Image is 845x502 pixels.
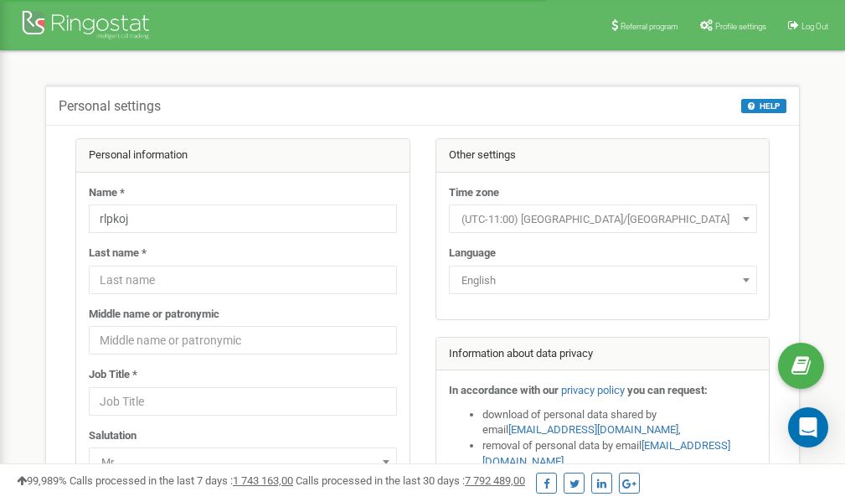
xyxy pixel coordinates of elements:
div: Other settings [436,139,770,173]
span: (UTC-11:00) Pacific/Midway [455,208,751,231]
span: Calls processed in the last 7 days : [70,474,293,487]
label: Time zone [449,185,499,201]
strong: you can request: [627,384,708,396]
div: Open Intercom Messenger [788,407,828,448]
u: 1 743 163,00 [233,474,293,487]
li: removal of personal data by email , [482,438,757,469]
span: (UTC-11:00) Pacific/Midway [449,204,757,233]
div: Information about data privacy [436,338,770,371]
input: Last name [89,266,397,294]
input: Name [89,204,397,233]
h5: Personal settings [59,99,161,114]
input: Job Title [89,387,397,416]
label: Language [449,246,496,261]
span: 99,989% [17,474,67,487]
u: 7 792 489,00 [465,474,525,487]
label: Salutation [89,428,137,444]
span: Referral program [621,22,678,31]
div: Personal information [76,139,410,173]
label: Name * [89,185,125,201]
li: download of personal data shared by email , [482,407,757,438]
span: English [449,266,757,294]
strong: In accordance with our [449,384,559,396]
span: Mr. [89,448,397,476]
span: Profile settings [715,22,766,31]
label: Job Title * [89,367,137,383]
span: English [455,269,751,292]
a: privacy policy [561,384,625,396]
span: Mr. [95,451,391,474]
label: Middle name or patronymic [89,307,219,323]
button: HELP [741,99,786,113]
input: Middle name or patronymic [89,326,397,355]
label: Last name * [89,246,147,261]
span: Calls processed in the last 30 days : [296,474,525,487]
a: [EMAIL_ADDRESS][DOMAIN_NAME] [508,423,678,436]
span: Log Out [801,22,828,31]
